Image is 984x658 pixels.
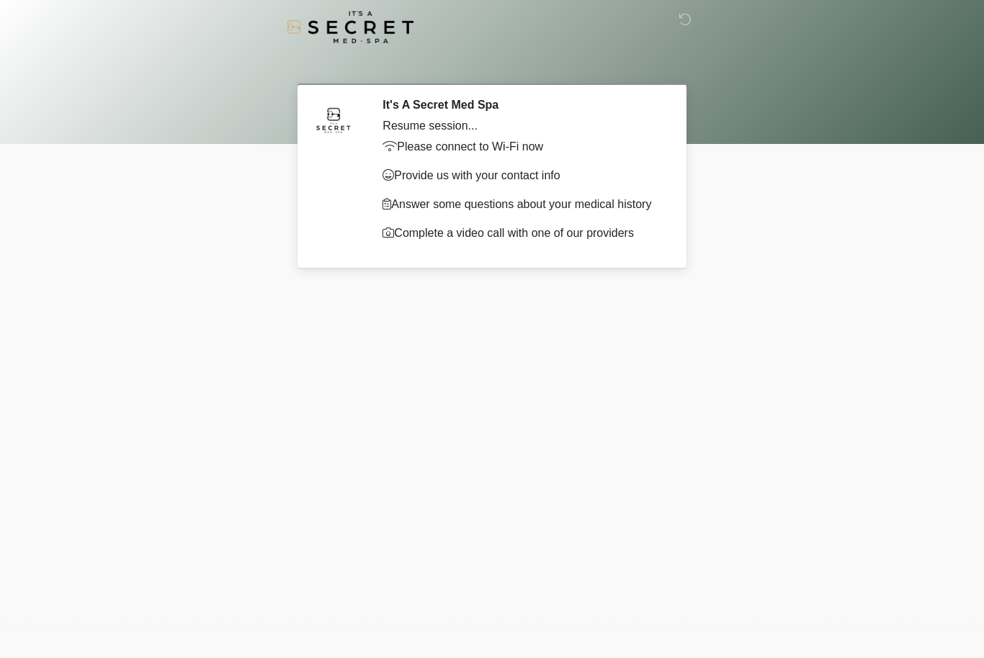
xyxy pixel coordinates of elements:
[312,98,355,141] img: Agent Avatar
[383,98,661,112] h2: It's A Secret Med Spa
[383,167,661,184] p: Provide us with your contact info
[383,225,661,242] p: Complete a video call with one of our providers
[290,52,694,78] h1: ‎ ‎
[383,196,661,213] p: Answer some questions about your medical history
[287,11,413,43] img: It's A Secret Med Spa Logo
[383,138,661,156] p: Please connect to Wi-Fi now
[383,117,661,135] div: Resume session...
